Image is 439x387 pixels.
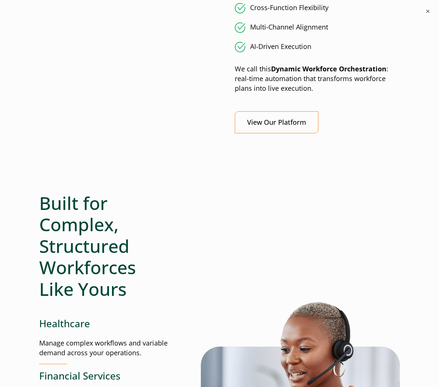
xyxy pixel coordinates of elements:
[235,64,400,93] p: We call this : real-time automation that transforms workforce plans into live execution.
[235,22,400,33] li: Multi-Channel Alignment
[39,192,170,300] h2: Built for Complex, Structured Workforces Like Yours
[39,318,170,329] h3: Healthcare
[39,338,170,358] p: Manage complex workflows and variable demand across your operations.
[424,7,432,15] button: ×
[271,64,386,73] strong: Dynamic Workforce Orchestration
[235,111,318,133] a: View Our Platform
[39,370,170,382] h3: Financial Services
[235,42,400,52] li: AI-Driven Execution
